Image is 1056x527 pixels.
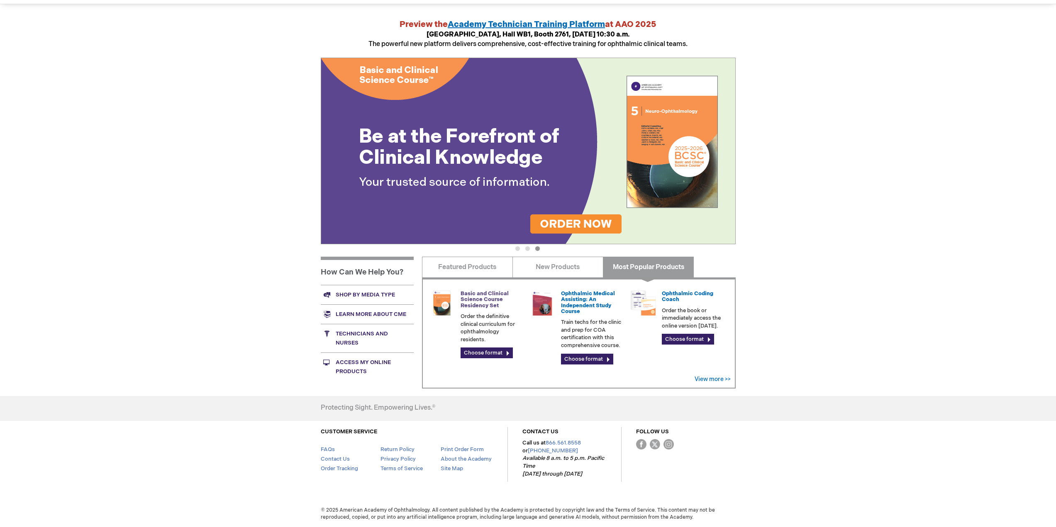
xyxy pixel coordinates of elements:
img: 0219007u_51.png [530,291,555,316]
img: codngu_60.png [631,291,656,316]
p: Order the definitive clinical curriculum for ophthalmology residents. [461,313,524,343]
a: Basic and Clinical Science Course Residency Set [461,290,509,309]
a: Choose format [662,334,714,345]
button: 2 of 3 [525,246,530,251]
a: Site Map [441,465,463,472]
img: instagram [663,439,674,449]
a: Order Tracking [321,465,358,472]
strong: [GEOGRAPHIC_DATA], Hall WB1, Booth 2761, [DATE] 10:30 a.m. [427,31,630,39]
p: Order the book or immediately access the online version [DATE]. [662,307,725,330]
a: Featured Products [422,257,513,277]
a: Choose format [561,354,613,364]
h4: Protecting Sight. Empowering Lives.® [321,404,435,412]
p: Call us at or [522,439,607,478]
a: Terms of Service [380,465,423,472]
h1: How Can We Help You? [321,257,414,285]
a: Technicians and nurses [321,324,414,352]
a: Choose format [461,347,513,358]
a: View more >> [695,376,731,383]
a: Contact Us [321,456,350,462]
img: Facebook [636,439,646,449]
a: Most Popular Products [603,257,694,277]
span: © 2025 American Academy of Ophthalmology. All content published by the Academy is protected by co... [315,507,742,521]
a: 866.561.8558 [546,440,581,446]
a: CONTACT US [522,428,558,435]
button: 1 of 3 [515,246,520,251]
a: Academy Technician Training Platform [448,19,605,29]
a: Return Policy [380,446,415,453]
a: Learn more about CME [321,304,414,324]
img: Twitter [650,439,660,449]
a: About the Academy [441,456,492,462]
a: Print Order Form [441,446,484,453]
img: 02850963u_47.png [429,291,454,316]
a: Ophthalmic Medical Assisting: An Independent Study Course [561,290,615,315]
a: Privacy Policy [380,456,416,462]
a: CUSTOMER SERVICE [321,428,377,435]
a: FAQs [321,446,335,453]
a: [PHONE_NUMBER] [528,447,578,454]
p: Train techs for the clinic and prep for COA certification with this comprehensive course. [561,318,624,349]
a: FOLLOW US [636,428,669,435]
button: 3 of 3 [535,246,540,251]
em: Available 8 a.m. to 5 p.m. Pacific Time [DATE] through [DATE] [522,455,604,477]
a: New Products [512,257,603,277]
span: The powerful new platform delivers comprehensive, cost-effective training for ophthalmic clinical... [368,31,688,48]
a: Ophthalmic Coding Coach [662,290,713,303]
strong: Preview the at AAO 2025 [400,19,656,29]
a: Access My Online Products [321,352,414,381]
a: Shop by media type [321,285,414,304]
